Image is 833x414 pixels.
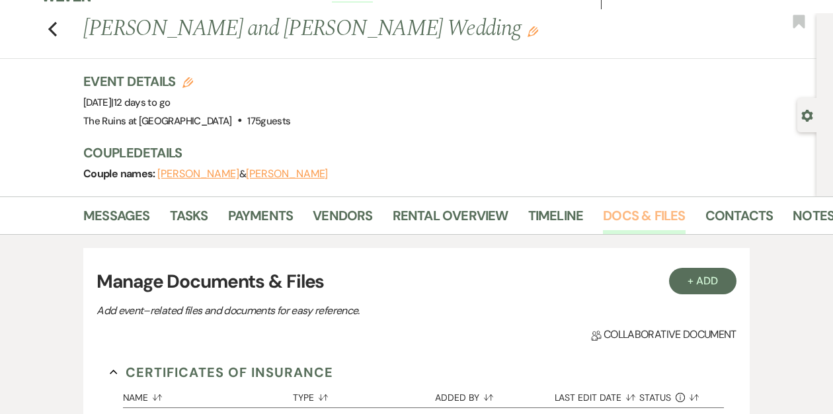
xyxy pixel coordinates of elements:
button: Added By [435,382,554,407]
a: Payments [228,205,294,234]
button: Name [123,382,294,407]
p: Add event–related files and documents for easy reference. [97,302,559,319]
button: + Add [669,268,736,294]
span: Collaborative document [591,327,736,343]
span: The Ruins at [GEOGRAPHIC_DATA] [83,114,232,128]
button: Open lead details [801,108,813,121]
h3: Manage Documents & Files [97,268,736,296]
a: Vendors [313,205,372,234]
span: Couple names: [83,167,157,181]
a: Docs & Files [603,205,685,234]
a: Tasks [170,205,208,234]
button: Type [293,382,435,407]
a: Contacts [705,205,773,234]
span: [DATE] [83,96,170,109]
button: Edit [528,25,538,37]
span: 175 guests [247,114,290,128]
h1: [PERSON_NAME] and [PERSON_NAME] Wedding [83,13,664,45]
button: Status [639,382,707,407]
a: Rental Overview [393,205,508,234]
span: | [111,96,170,109]
a: Timeline [528,205,584,234]
h3: Event Details [83,72,290,91]
button: [PERSON_NAME] [246,169,328,179]
button: [PERSON_NAME] [157,169,239,179]
button: Last Edit Date [555,382,640,407]
h3: Couple Details [83,144,803,162]
span: & [157,167,328,181]
button: Certificates of Insurance [110,362,334,382]
span: Status [639,393,671,402]
a: Messages [83,205,150,234]
span: 12 days to go [114,96,171,109]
